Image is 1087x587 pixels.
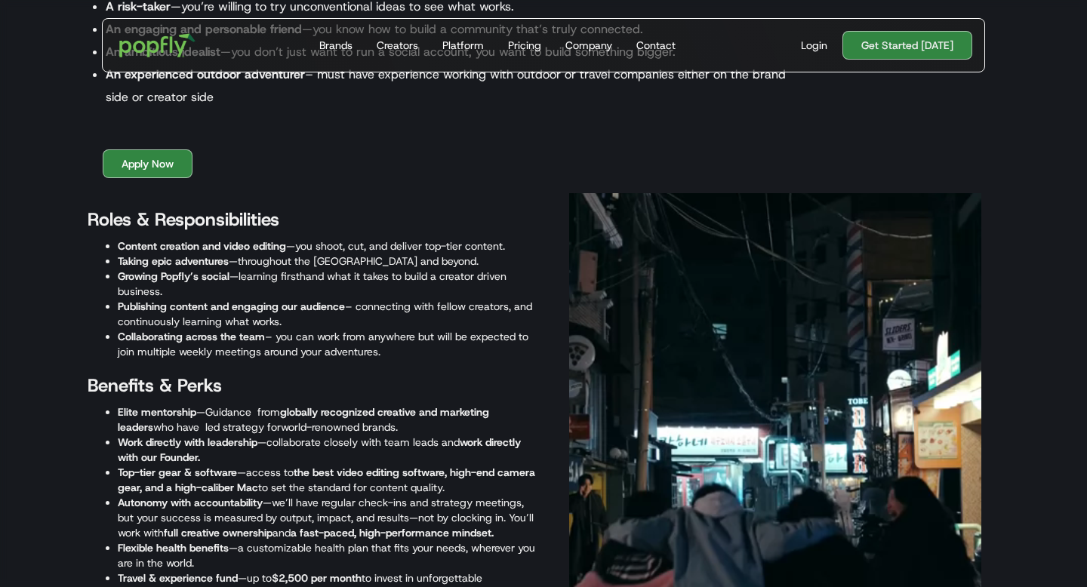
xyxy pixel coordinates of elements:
[164,526,273,539] strong: full creative ownership
[118,254,536,269] li: —throughout the [GEOGRAPHIC_DATA] and beyond.
[118,300,345,313] strong: Publishing content and engaging our audience
[103,149,192,178] a: Apply Now
[118,329,536,359] li: – you can work from anywhere but will be expected to join multiple weekly meetings around your ad...
[118,269,536,299] li: —learning firsthand what it takes to build a creator driven business.
[118,330,265,343] strong: Collaborating across the team
[118,238,536,254] li: —you shoot, cut, and deliver top-tier content.
[371,19,424,72] a: Creators
[436,19,490,72] a: Platform
[118,540,536,570] li: —a customizable health plan that fits your needs, wherever you are in the world.
[118,404,536,435] li: —Guidance from who have led strategy forworld-renowned brands.
[272,571,362,585] strong: $2,500 per month
[109,23,206,68] a: home
[291,526,494,539] strong: a fast-paced, high-performance mindset.
[118,269,229,283] strong: Growing Popfly’s social
[118,541,229,555] strong: Flexible health benefits
[88,207,279,232] strong: Roles & Responsibilities
[502,19,547,72] a: Pricing
[630,19,682,72] a: Contact
[118,254,229,268] strong: Taking epic adventures
[118,465,536,495] li: —access to to set the standard for content quality.
[842,31,972,60] a: Get Started [DATE]
[442,38,484,53] div: Platform
[801,38,827,53] div: Login
[118,495,536,540] li: —we’ll have regular check-ins and strategy meetings, but your success is measured by output, impa...
[118,405,196,419] strong: Elite mentorship
[106,63,797,109] li: – must have experience working with outdoor or travel companies either on the brand side or creat...
[88,373,222,398] strong: Benefits & Perks
[508,38,541,53] div: Pricing
[118,466,535,494] strong: the best video editing software, high-end camera gear, and a high-caliber Mac
[118,496,263,509] strong: Autonomy with accountability
[118,405,489,434] strong: globally recognized creative and marketing leaders
[795,38,833,53] a: Login
[319,38,353,53] div: Brands
[118,239,286,253] strong: Content creation and video editing
[377,38,418,53] div: Creators
[118,571,238,585] strong: Travel & experience fund
[559,19,618,72] a: Company
[565,38,612,53] div: Company
[118,435,521,464] strong: work directly with our Founder.
[636,38,676,53] div: Contact
[118,466,237,479] strong: Top-tier gear & software
[118,435,257,449] strong: Work directly with leadership
[118,299,536,329] li: – connecting with fellow creators, and continuously learning what works.
[88,116,797,134] p: ‍
[313,19,359,72] a: Brands
[118,435,536,465] li: —collaborate closely with team leads and
[106,66,305,82] strong: An experienced outdoor adventurer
